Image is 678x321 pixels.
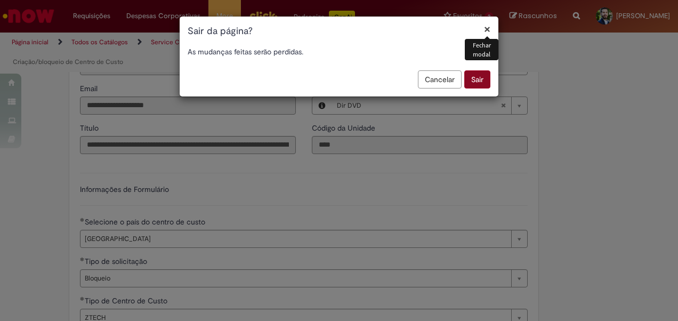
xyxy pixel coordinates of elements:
[464,70,490,89] button: Sair
[465,39,498,60] div: Fechar modal
[188,25,490,38] h1: Sair da página?
[188,46,490,57] p: As mudanças feitas serão perdidas.
[484,23,490,35] button: Fechar modal
[418,70,462,89] button: Cancelar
